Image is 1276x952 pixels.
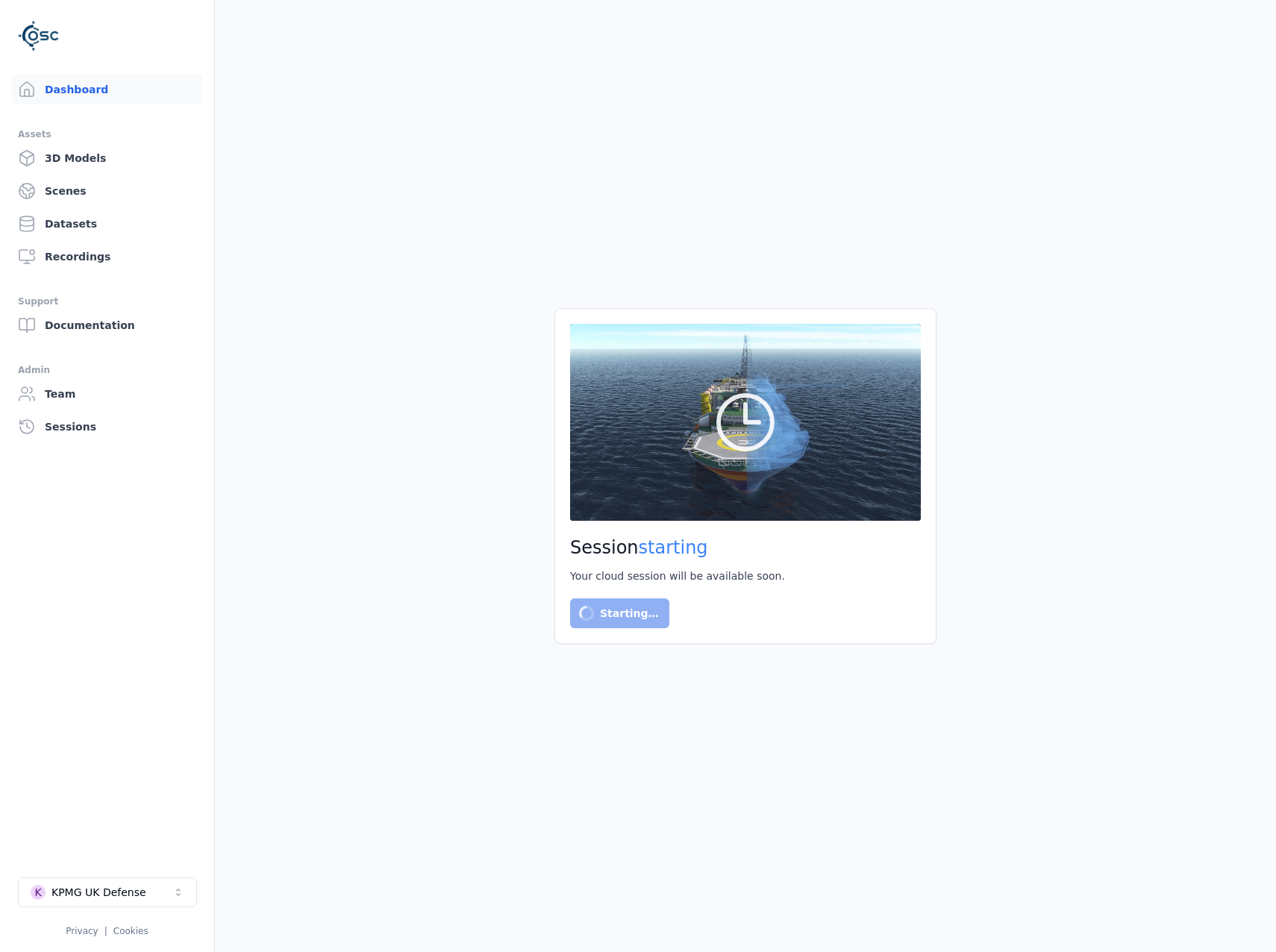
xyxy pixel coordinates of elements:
span: | [104,926,107,936]
a: Privacy [66,926,98,936]
div: K [31,885,46,900]
a: Datasets [12,209,202,239]
h2: Session [570,536,921,560]
a: Cookies [113,926,148,936]
div: Assets [18,125,196,143]
a: Documentation [12,310,202,340]
a: 3D Models [12,143,202,173]
a: Sessions [12,412,202,442]
div: KPMG UK Defense [51,885,146,900]
div: Your cloud session will be available soon. [570,569,921,583]
div: Support [18,292,196,310]
div: Admin [18,361,196,379]
button: Select a workspace [18,877,197,907]
span: starting [639,537,708,558]
a: Dashboard [12,75,202,104]
a: Scenes [12,176,202,206]
button: Starting… [570,598,669,628]
img: Logo [18,15,60,57]
a: Recordings [12,242,202,272]
a: Team [12,379,202,409]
